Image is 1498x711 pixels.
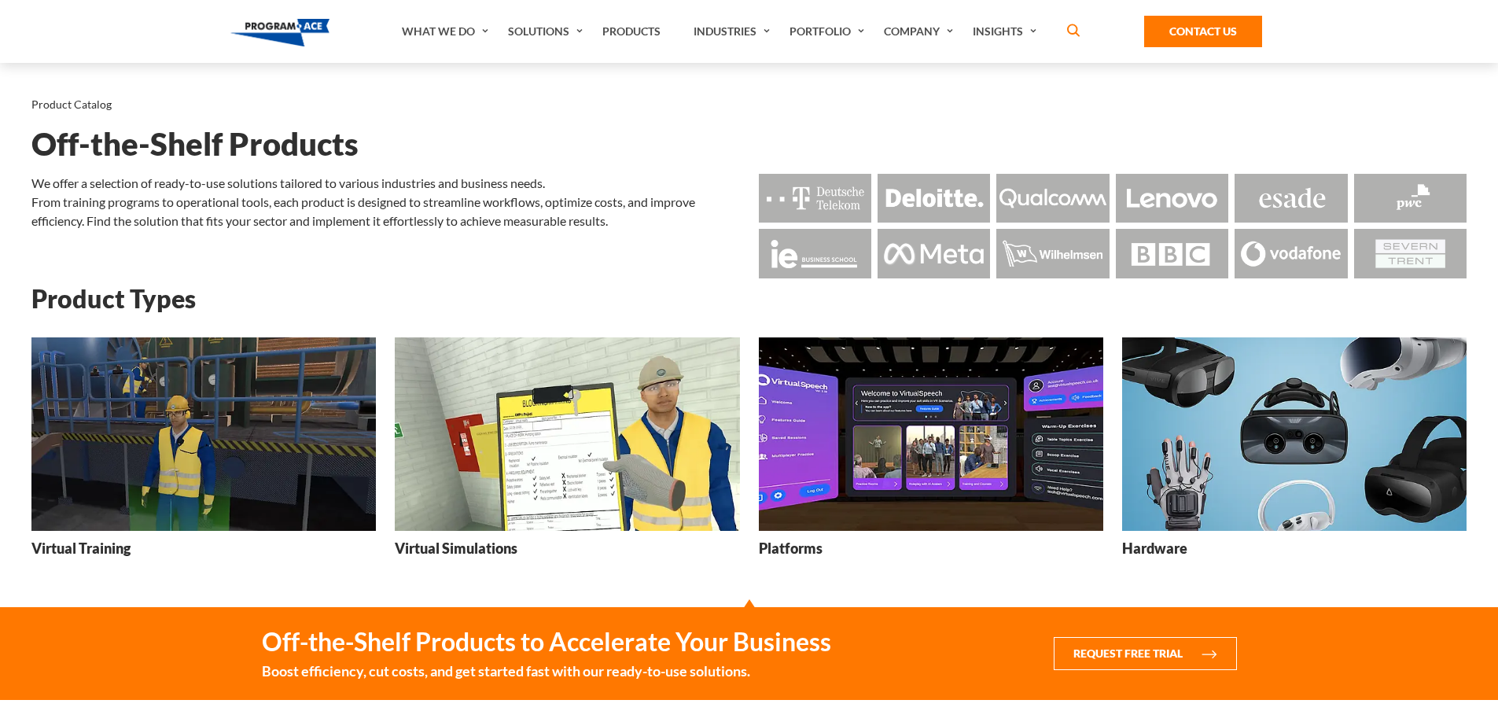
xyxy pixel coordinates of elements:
h3: Hardware [1122,539,1187,558]
a: Virtual Training [31,337,376,570]
img: Logo - Ie Business School [759,229,871,278]
img: Platforms [759,337,1103,532]
a: Virtual Simulations [395,337,739,570]
img: Logo - Meta [878,229,990,278]
a: Contact Us [1144,16,1262,47]
p: We offer a selection of ready-to-use solutions tailored to various industries and business needs. [31,174,740,193]
a: Platforms [759,337,1103,570]
img: Logo - Lenovo [1116,174,1228,223]
a: Hardware [1122,337,1467,570]
nav: breadcrumb [31,94,1467,115]
img: Hardware [1122,337,1467,532]
p: From training programs to operational tools, each product is designed to streamline workflows, op... [31,193,740,230]
img: Logo - BBC [1116,229,1228,278]
li: Product Catalog [31,94,112,115]
img: Logo - Esade [1235,174,1347,223]
button: Request Free Trial [1054,637,1237,670]
img: Logo - Vodafone [1235,229,1347,278]
h1: Off-the-Shelf Products [31,131,1467,158]
small: Boost efficiency, cut costs, and get started fast with our ready-to-use solutions. [262,661,831,681]
img: Virtual Training [31,337,376,532]
img: Logo - Deloitte [878,174,990,223]
img: Logo - Qualcomm [996,174,1109,223]
h2: Product Types [31,285,1467,312]
img: Logo - Seven Trent [1354,229,1467,278]
img: Logo - Wilhemsen [996,229,1109,278]
h3: Platforms [759,539,823,558]
img: Virtual Simulations [395,337,739,532]
img: Logo - Deutsche Telekom [759,174,871,223]
strong: Off-the-Shelf Products to Accelerate Your Business [262,626,831,658]
h3: Virtual Simulations [395,539,517,558]
h3: Virtual Training [31,539,131,558]
img: Program-Ace [230,19,330,46]
img: Logo - Pwc [1354,174,1467,223]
